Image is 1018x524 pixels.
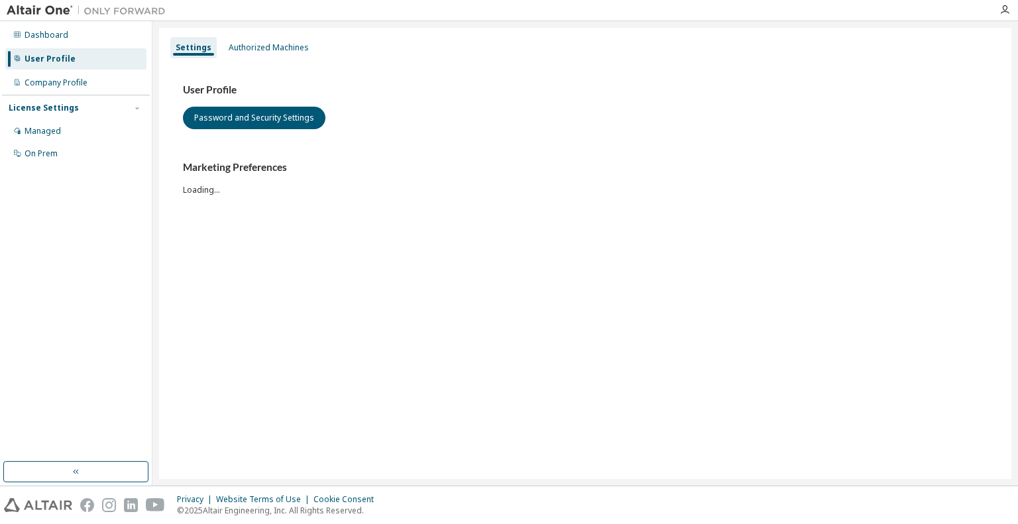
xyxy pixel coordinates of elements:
div: Dashboard [25,30,68,40]
p: © 2025 Altair Engineering, Inc. All Rights Reserved. [177,505,382,516]
img: altair_logo.svg [4,498,72,512]
div: Loading... [183,161,988,195]
div: Authorized Machines [229,42,309,53]
img: Altair One [7,4,172,17]
h3: User Profile [183,83,988,97]
img: instagram.svg [102,498,116,512]
div: License Settings [9,103,79,113]
div: Privacy [177,494,216,505]
div: User Profile [25,54,76,64]
img: facebook.svg [80,498,94,512]
div: Company Profile [25,78,87,88]
div: Website Terms of Use [216,494,313,505]
h3: Marketing Preferences [183,161,988,174]
div: Managed [25,126,61,136]
div: Settings [176,42,211,53]
img: youtube.svg [146,498,165,512]
img: linkedin.svg [124,498,138,512]
button: Password and Security Settings [183,107,325,129]
div: Cookie Consent [313,494,382,505]
div: On Prem [25,148,58,159]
